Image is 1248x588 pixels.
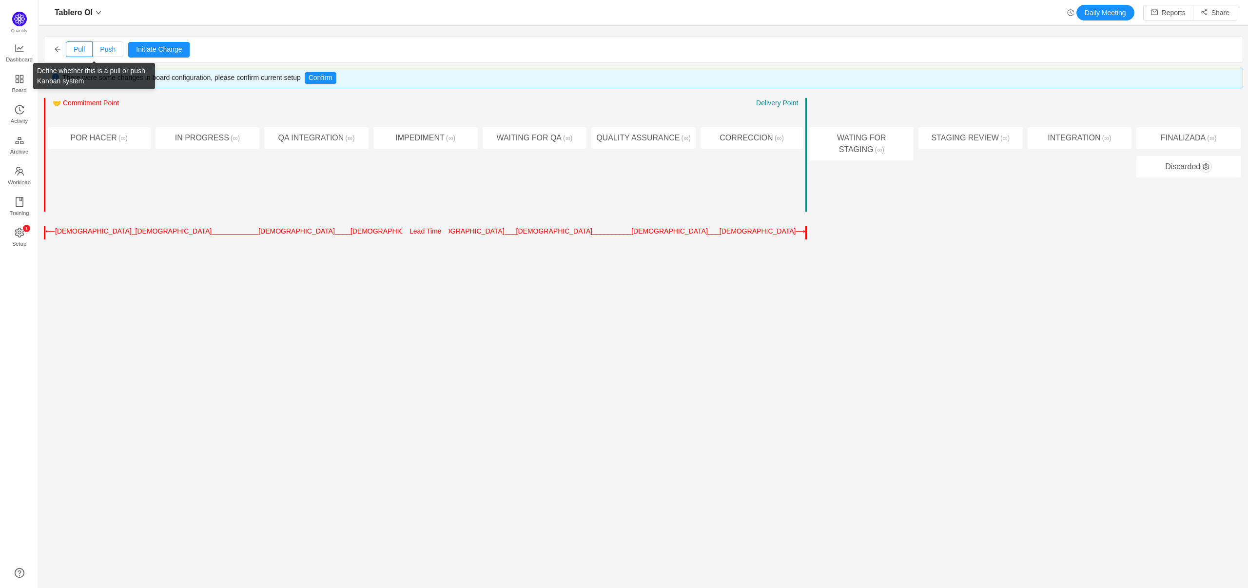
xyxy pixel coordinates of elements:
span: (∞) [445,134,455,142]
button: Confirm [305,72,336,84]
span: Activity [11,111,28,131]
i: icon: gold [15,136,24,145]
span: 🤝 Commitment Point [53,99,119,107]
a: Training [15,197,24,217]
span: (∞) [773,134,784,142]
span: Board [12,80,27,100]
img: Quantify [12,12,27,26]
p: 1 [25,225,27,232]
div: QUALITY ASSURANCE [591,127,696,149]
i: icon: team [15,166,24,176]
span: (∞) [999,134,1010,142]
span: (∞) [344,134,354,142]
i: icon: book [15,197,24,207]
i: icon: history [15,105,24,115]
i: icon: appstore [15,74,24,84]
span: Delivery Point [756,99,798,107]
span: (∞) [117,134,128,142]
div: WATING FOR STAGING [809,127,914,160]
span: Tablero OI [55,5,93,20]
span: (∞) [874,146,884,154]
div: FINALIZADA [1136,127,1241,149]
a: Board [15,75,24,94]
a: Workload [15,167,24,186]
div: QA INTEGRATION [264,127,369,149]
span: Setup [12,234,26,254]
span: Push [100,45,116,53]
a: icon: question-circle [15,568,24,578]
div: Discarded [1136,156,1241,178]
span: Quantify [11,28,28,33]
button: icon: setting [1200,161,1212,173]
span: Lead Time [409,227,441,235]
div: ⟶[DEMOGRAPHIC_DATA]⎯⎯⎯[DEMOGRAPHIC_DATA]⎯⎯⎯⎯⎯⎯⎯⎯⎯⎯[DEMOGRAPHIC_DATA]⎯⎯⎯[DEMOGRAPHIC_DATA]⎯⎯⎯⎯⎯⎯⎯⎯... [426,226,806,236]
button: Daily Meeting [1076,5,1134,20]
i: icon: arrow-left [54,46,61,53]
div: CORRECCION [701,127,803,149]
span: Dashboard [6,50,33,69]
span: There were some changes in board configuration, please confirm current setup [62,74,301,81]
span: (∞) [562,134,572,142]
span: (∞) [680,134,690,142]
div: INTEGRATION [1028,127,1132,149]
button: Initiate Change [128,42,190,58]
div: ⟵[DEMOGRAPHIC_DATA]⎯[DEMOGRAPHIC_DATA]⎯⎯⎯⎯⎯⎯⎯⎯⎯⎯⎯⎯[DEMOGRAPHIC_DATA]⎯⎯⎯⎯[DEMOGRAPHIC_DATA]⎯⎯⎯[DEM... [45,226,426,236]
button: icon: share-altShare [1193,5,1237,20]
div: POR HACER [48,127,151,149]
div: IMPEDIMENT [373,127,478,149]
a: Activity [15,105,24,125]
div: WAITING FOR QA [483,127,587,149]
span: Workload [8,173,31,192]
span: Archive [10,142,28,161]
i: icon: line-chart [15,43,24,53]
button: icon: mailReports [1143,5,1193,20]
i: icon: history [1067,9,1074,16]
a: icon: settingSetup [15,228,24,248]
span: (∞) [229,134,240,142]
span: (∞) [1100,134,1111,142]
a: Archive [15,136,24,156]
div: STAGING REVIEW [918,127,1023,149]
div: IN PROGRESS [156,127,260,149]
span: (∞) [1206,134,1216,142]
div: Define whether this is a pull or push Kanban system [33,63,155,89]
sup: 1 [23,225,30,232]
a: Dashboard [15,44,24,63]
span: Pull [74,45,85,53]
span: Training [9,203,29,223]
i: icon: setting [15,228,24,237]
i: icon: down [96,10,101,16]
